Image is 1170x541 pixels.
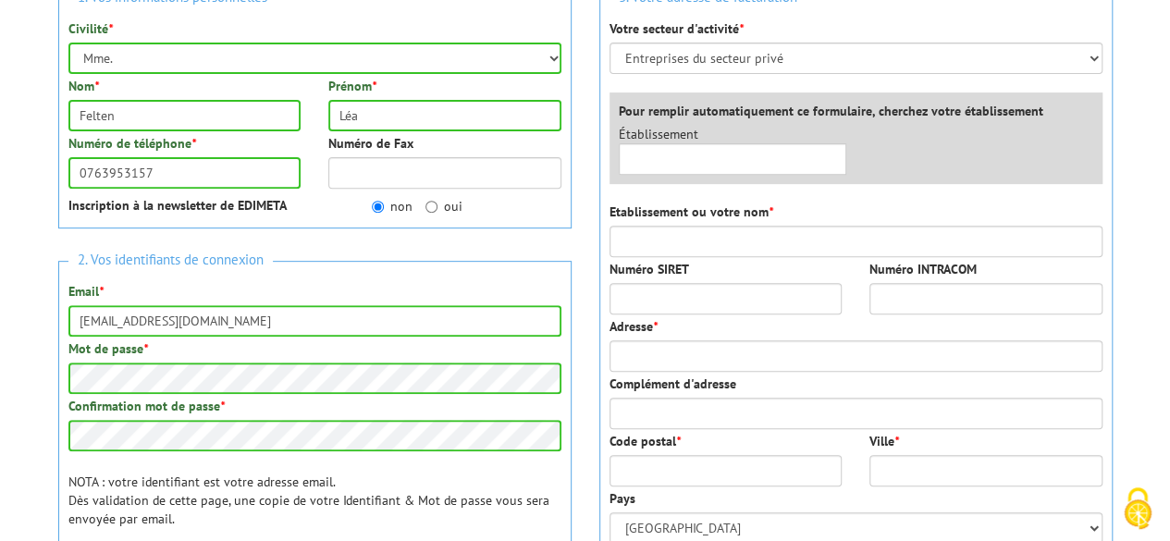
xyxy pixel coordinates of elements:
label: Votre secteur d'activité [610,19,744,38]
label: Numéro de téléphone [68,134,196,153]
label: Confirmation mot de passe [68,397,225,415]
label: Numéro de Fax [328,134,413,153]
label: Etablissement ou votre nom [610,203,773,221]
strong: Inscription à la newsletter de EDIMETA [68,197,287,214]
label: Email [68,282,104,301]
div: Établissement [605,125,861,175]
label: Prénom [328,77,376,95]
label: Numéro SIRET [610,260,689,278]
span: 2. Vos identifiants de connexion [68,248,273,273]
label: Code postal [610,432,681,450]
label: non [372,197,413,215]
label: Complément d'adresse [610,375,736,393]
label: Ville [869,432,899,450]
p: NOTA : votre identifiant est votre adresse email. Dès validation de cette page, une copie de votr... [68,473,561,528]
label: Nom [68,77,99,95]
input: oui [425,201,437,213]
img: Cookies (fenêtre modale) [1115,486,1161,532]
label: Mot de passe [68,339,148,358]
label: oui [425,197,462,215]
label: Adresse [610,317,658,336]
label: Civilité [68,19,113,38]
label: Pour remplir automatiquement ce formulaire, cherchez votre établissement [619,102,1043,120]
input: non [372,201,384,213]
label: Numéro INTRACOM [869,260,977,278]
label: Pays [610,489,635,508]
button: Cookies (fenêtre modale) [1105,478,1170,541]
